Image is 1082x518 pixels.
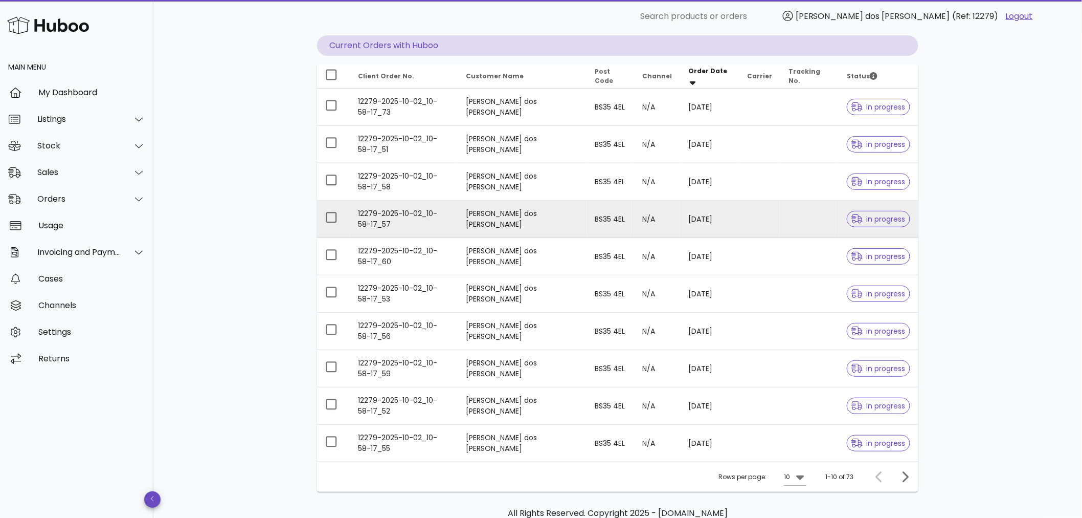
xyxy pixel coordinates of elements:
td: [PERSON_NAME] dos [PERSON_NAME] [458,275,586,313]
span: Order Date [688,67,727,75]
td: [PERSON_NAME] dos [PERSON_NAME] [458,425,586,462]
div: 10 [784,472,790,482]
td: [PERSON_NAME] dos [PERSON_NAME] [458,313,586,350]
td: [DATE] [680,163,739,201]
span: Customer Name [466,72,524,80]
td: BS35 4EL [587,350,634,387]
td: [DATE] [680,89,739,126]
td: 12279-2025-10-02_10-58-17_52 [350,387,458,425]
td: N/A [634,126,680,163]
td: 12279-2025-10-02_10-58-17_56 [350,313,458,350]
div: Usage [38,221,145,230]
td: [PERSON_NAME] dos [PERSON_NAME] [458,387,586,425]
td: BS35 4EL [587,163,634,201]
th: Channel [634,64,680,89]
span: in progress [851,141,906,148]
td: [PERSON_NAME] dos [PERSON_NAME] [458,89,586,126]
td: BS35 4EL [587,89,634,126]
td: [DATE] [680,425,739,462]
td: [DATE] [680,275,739,313]
div: Returns [38,354,145,363]
span: in progress [851,328,906,335]
td: 12279-2025-10-02_10-58-17_58 [350,163,458,201]
span: in progress [851,103,906,111]
td: [PERSON_NAME] dos [PERSON_NAME] [458,350,586,387]
td: [PERSON_NAME] dos [PERSON_NAME] [458,238,586,275]
td: BS35 4EL [587,201,634,238]
td: [DATE] [680,238,739,275]
th: Status [839,64,918,89]
td: BS35 4EL [587,238,634,275]
td: 12279-2025-10-02_10-58-17_57 [350,201,458,238]
div: Rows per page: [718,462,806,492]
td: BS35 4EL [587,126,634,163]
th: Tracking No. [780,64,839,89]
span: (Ref: 12279) [953,10,999,22]
td: N/A [634,89,680,126]
span: [PERSON_NAME] dos [PERSON_NAME] [796,10,950,22]
th: Customer Name [458,64,586,89]
span: in progress [851,402,906,409]
div: Settings [38,327,145,337]
td: [DATE] [680,313,739,350]
a: Logout [1006,10,1033,23]
td: [DATE] [680,350,739,387]
span: in progress [851,290,906,297]
td: N/A [634,238,680,275]
td: 12279-2025-10-02_10-58-17_59 [350,350,458,387]
td: [PERSON_NAME] dos [PERSON_NAME] [458,163,586,201]
td: N/A [634,275,680,313]
td: BS35 4EL [587,313,634,350]
div: Cases [38,274,145,284]
td: N/A [634,163,680,201]
div: Stock [37,141,121,150]
td: N/A [634,425,680,462]
span: Client Order No. [358,72,414,80]
th: Carrier [739,64,780,89]
td: 12279-2025-10-02_10-58-17_55 [350,425,458,462]
div: Invoicing and Payments [37,247,121,257]
div: Channels [38,300,145,310]
td: BS35 4EL [587,387,634,425]
span: in progress [851,365,906,372]
img: Huboo Logo [7,14,89,36]
td: [PERSON_NAME] dos [PERSON_NAME] [458,201,586,238]
span: in progress [851,253,906,260]
td: 12279-2025-10-02_10-58-17_53 [350,275,458,313]
div: 10Rows per page: [784,469,806,485]
div: Orders [37,194,121,204]
span: in progress [851,178,906,185]
td: [DATE] [680,126,739,163]
button: Next page [896,468,914,486]
span: in progress [851,215,906,223]
td: N/A [634,201,680,238]
td: [DATE] [680,201,739,238]
span: Carrier [747,72,772,80]
td: 12279-2025-10-02_10-58-17_51 [350,126,458,163]
span: in progress [851,440,906,447]
span: Tracking No. [788,67,820,85]
td: N/A [634,387,680,425]
td: N/A [634,313,680,350]
td: 12279-2025-10-02_10-58-17_60 [350,238,458,275]
th: Client Order No. [350,64,458,89]
span: Status [847,72,877,80]
td: 12279-2025-10-02_10-58-17_73 [350,89,458,126]
div: Sales [37,167,121,177]
span: Post Code [595,67,613,85]
td: BS35 4EL [587,425,634,462]
th: Order Date: Sorted descending. Activate to remove sorting. [680,64,739,89]
div: My Dashboard [38,88,145,97]
div: 1-10 of 73 [826,472,854,482]
td: BS35 4EL [587,275,634,313]
td: N/A [634,350,680,387]
td: [PERSON_NAME] dos [PERSON_NAME] [458,126,586,163]
p: Current Orders with Huboo [317,35,918,56]
th: Post Code [587,64,634,89]
div: Listings [37,114,121,124]
td: [DATE] [680,387,739,425]
span: Channel [642,72,672,80]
